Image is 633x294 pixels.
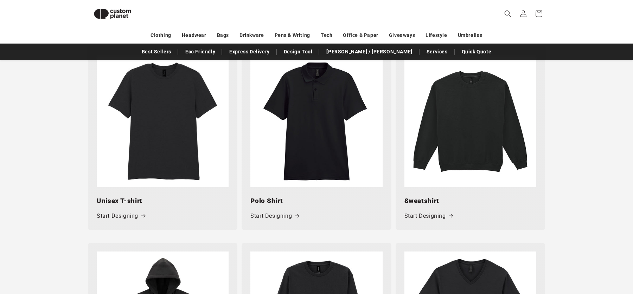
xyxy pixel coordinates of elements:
h3: Sweatshirt [404,196,536,206]
img: Softstyle™ adult double piqué polo [250,55,382,187]
a: Services [423,46,451,58]
a: Eco Friendly [182,46,219,58]
iframe: Chat Widget [512,218,633,294]
a: Umbrellas [458,29,482,41]
a: Start Designing [250,211,299,221]
a: Start Designing [97,211,145,221]
a: Design Tool [280,46,316,58]
summary: Search [500,6,516,21]
a: Drinkware [239,29,264,41]
a: Headwear [182,29,206,41]
a: Express Delivery [226,46,273,58]
h3: Unisex T-shirt [97,196,229,206]
a: Bags [217,29,229,41]
a: Quick Quote [458,46,495,58]
a: Clothing [151,29,171,41]
img: Softstyle™ adult ringspun t-shirt [97,55,229,187]
a: Tech [321,29,332,41]
a: Pens & Writing [275,29,310,41]
img: Custom Planet [88,3,137,25]
a: Giveaways [389,29,415,41]
a: Start Designing [404,211,453,221]
h3: Polo Shirt [250,196,382,206]
a: [PERSON_NAME] / [PERSON_NAME] [323,46,416,58]
a: Best Sellers [138,46,175,58]
a: Office & Paper [343,29,378,41]
a: Lifestyle [426,29,447,41]
img: Heavy Blend adult crew neck sweatshirt [404,55,536,187]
